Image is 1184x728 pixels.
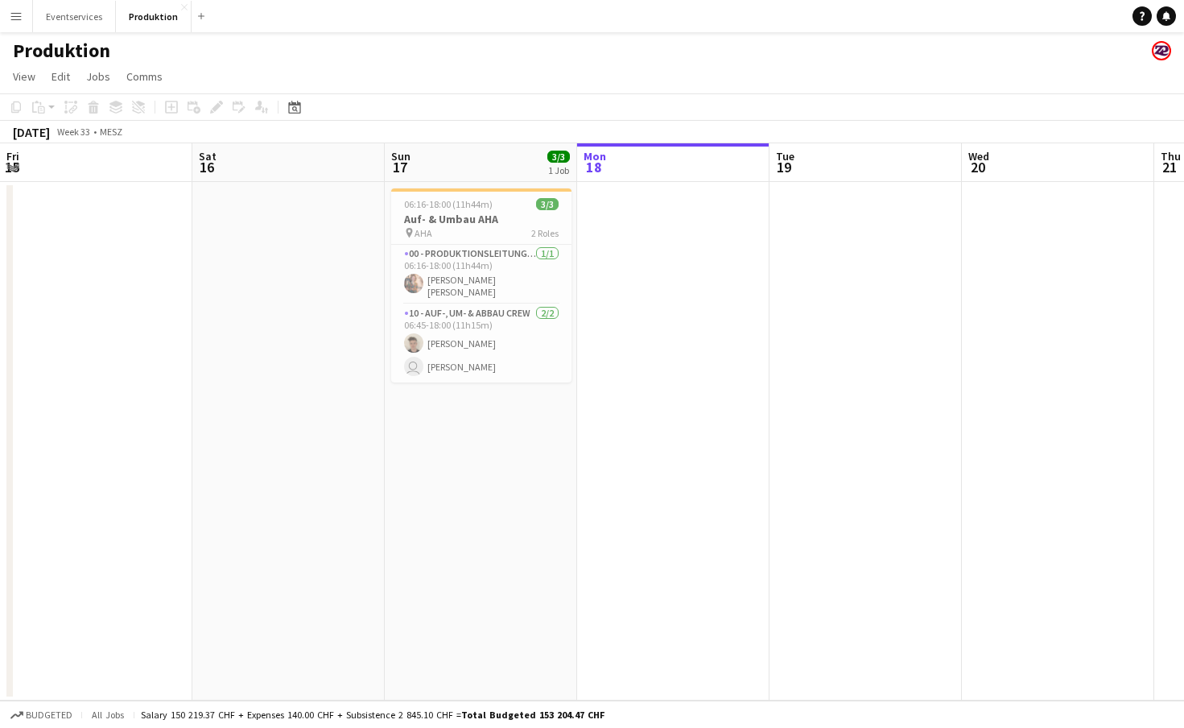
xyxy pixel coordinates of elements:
span: All jobs [89,709,127,721]
span: 16 [196,158,217,176]
span: Comms [126,69,163,84]
a: Jobs [80,66,117,87]
span: Thu [1161,149,1181,163]
app-card-role: 00 - Produktionsleitung vor Ort (ZP)1/106:16-18:00 (11h44m)[PERSON_NAME] [PERSON_NAME] [391,245,571,304]
span: Fri [6,149,19,163]
span: 2 Roles [531,227,559,239]
app-job-card: 06:16-18:00 (11h44m)3/3Auf- & Umbau AHA AHA2 Roles00 - Produktionsleitung vor Ort (ZP)1/106:16-18... [391,188,571,383]
span: Week 33 [53,126,93,138]
button: Budgeted [8,706,75,724]
span: 21 [1158,158,1181,176]
app-card-role: 10 - Auf-, Um- & Abbau Crew2/206:45-18:00 (11h15m)[PERSON_NAME] [PERSON_NAME] [391,304,571,383]
h1: Produktion [13,39,110,63]
button: Eventservices [33,1,116,32]
span: Edit [52,69,70,84]
div: 1 Job [548,164,569,176]
button: Produktion [116,1,192,32]
span: 19 [774,158,794,176]
span: Budgeted [26,709,72,721]
a: Edit [45,66,76,87]
span: 3/3 [536,198,559,210]
span: Mon [584,149,606,163]
div: [DATE] [13,124,50,140]
span: Tue [776,149,794,163]
span: 18 [581,158,606,176]
span: Total Budgeted 153 204.47 CHF [461,709,604,721]
span: Sat [199,149,217,163]
a: View [6,66,42,87]
span: 20 [966,158,989,176]
span: Wed [968,149,989,163]
span: 3/3 [547,151,570,163]
span: Jobs [86,69,110,84]
app-user-avatar: Team Zeitpol [1152,41,1171,60]
div: MESZ [100,126,122,138]
div: Salary 150 219.37 CHF + Expenses 140.00 CHF + Subsistence 2 845.10 CHF = [141,709,604,721]
span: 15 [4,158,19,176]
span: Sun [391,149,410,163]
h3: Auf- & Umbau AHA [391,212,571,226]
a: Comms [120,66,169,87]
span: 17 [389,158,410,176]
span: View [13,69,35,84]
span: AHA [415,227,432,239]
span: 06:16-18:00 (11h44m) [404,198,493,210]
